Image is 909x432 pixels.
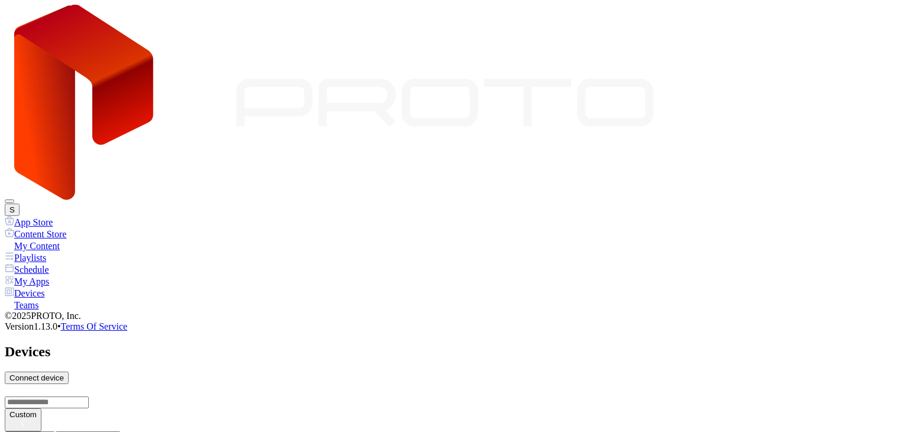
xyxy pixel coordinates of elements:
[5,372,69,384] button: Connect device
[5,321,61,331] span: Version 1.13.0 •
[5,216,904,228] a: App Store
[5,299,904,311] a: Teams
[5,240,904,252] a: My Content
[5,408,41,431] button: Custom
[5,344,904,360] h2: Devices
[9,373,64,382] div: Connect device
[5,263,904,275] a: Schedule
[5,287,904,299] a: Devices
[9,410,37,419] div: Custom
[5,204,20,216] button: S
[5,228,904,240] a: Content Store
[5,275,904,287] a: My Apps
[61,321,128,331] a: Terms Of Service
[5,311,904,321] div: © 2025 PROTO, Inc.
[5,252,904,263] a: Playlists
